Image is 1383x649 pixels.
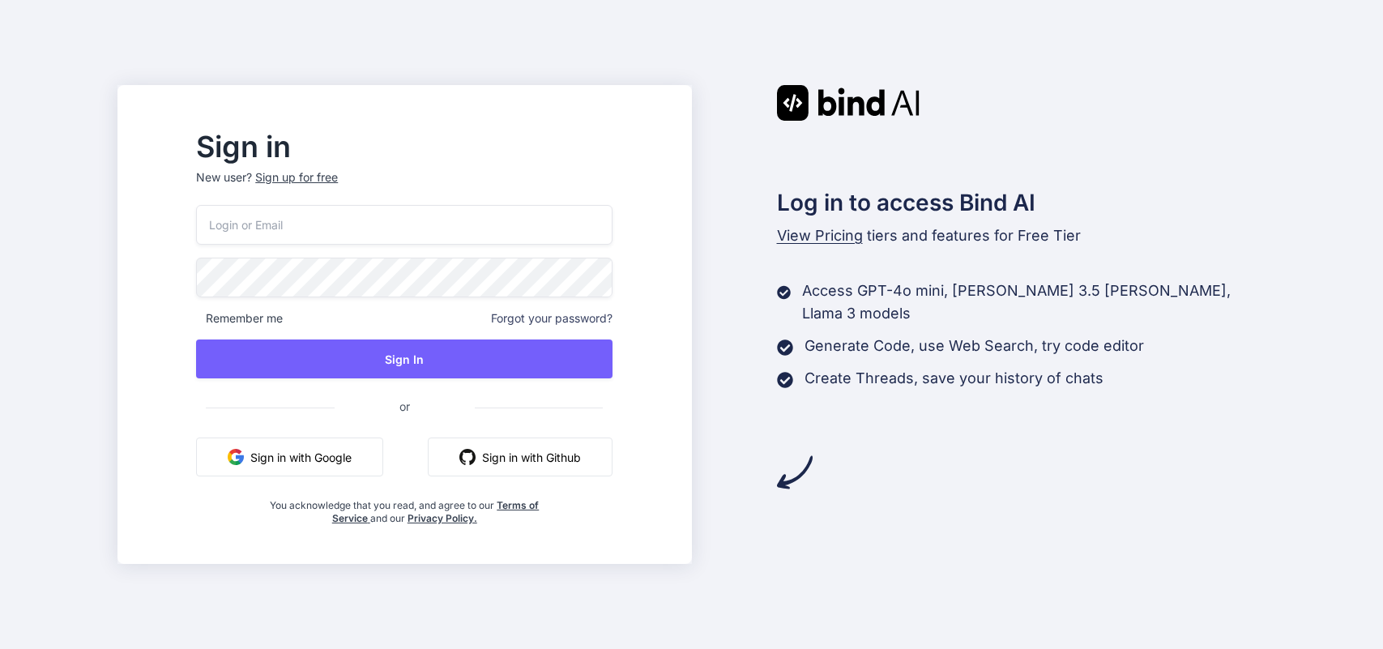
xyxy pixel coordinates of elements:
[805,367,1103,390] p: Create Threads, save your history of chats
[459,449,476,465] img: github
[196,205,613,245] input: Login or Email
[802,280,1266,325] p: Access GPT-4o mini, [PERSON_NAME] 3.5 [PERSON_NAME], Llama 3 models
[196,134,613,160] h2: Sign in
[805,335,1144,357] p: Generate Code, use Web Search, try code editor
[228,449,244,465] img: google
[777,224,1266,247] p: tiers and features for Free Tier
[196,310,283,327] span: Remember me
[255,169,338,186] div: Sign up for free
[777,455,813,490] img: arrow
[491,310,613,327] span: Forgot your password?
[777,186,1266,220] h2: Log in to access Bind AI
[266,489,544,525] div: You acknowledge that you read, and agree to our and our
[777,227,863,244] span: View Pricing
[335,386,475,426] span: or
[428,438,613,476] button: Sign in with Github
[196,169,613,205] p: New user?
[196,438,383,476] button: Sign in with Google
[777,85,920,121] img: Bind AI logo
[408,512,477,524] a: Privacy Policy.
[196,339,613,378] button: Sign In
[332,499,540,524] a: Terms of Service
